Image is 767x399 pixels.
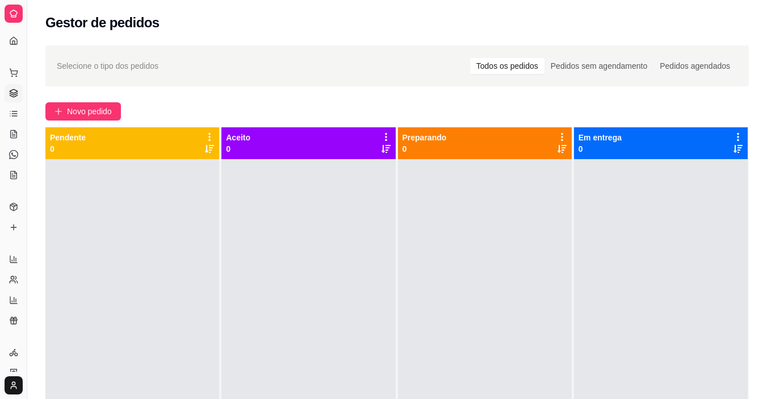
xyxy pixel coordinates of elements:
[45,102,121,120] button: Novo pedido
[579,132,622,143] p: Em entrega
[579,143,622,155] p: 0
[544,58,653,74] div: Pedidos sem agendamento
[653,58,736,74] div: Pedidos agendados
[67,105,112,118] span: Novo pedido
[45,14,160,32] h2: Gestor de pedidos
[226,132,250,143] p: Aceito
[470,58,544,74] div: Todos os pedidos
[50,132,86,143] p: Pendente
[57,60,158,72] span: Selecione o tipo dos pedidos
[403,143,447,155] p: 0
[55,107,62,115] span: plus
[50,143,86,155] p: 0
[226,143,250,155] p: 0
[403,132,447,143] p: Preparando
